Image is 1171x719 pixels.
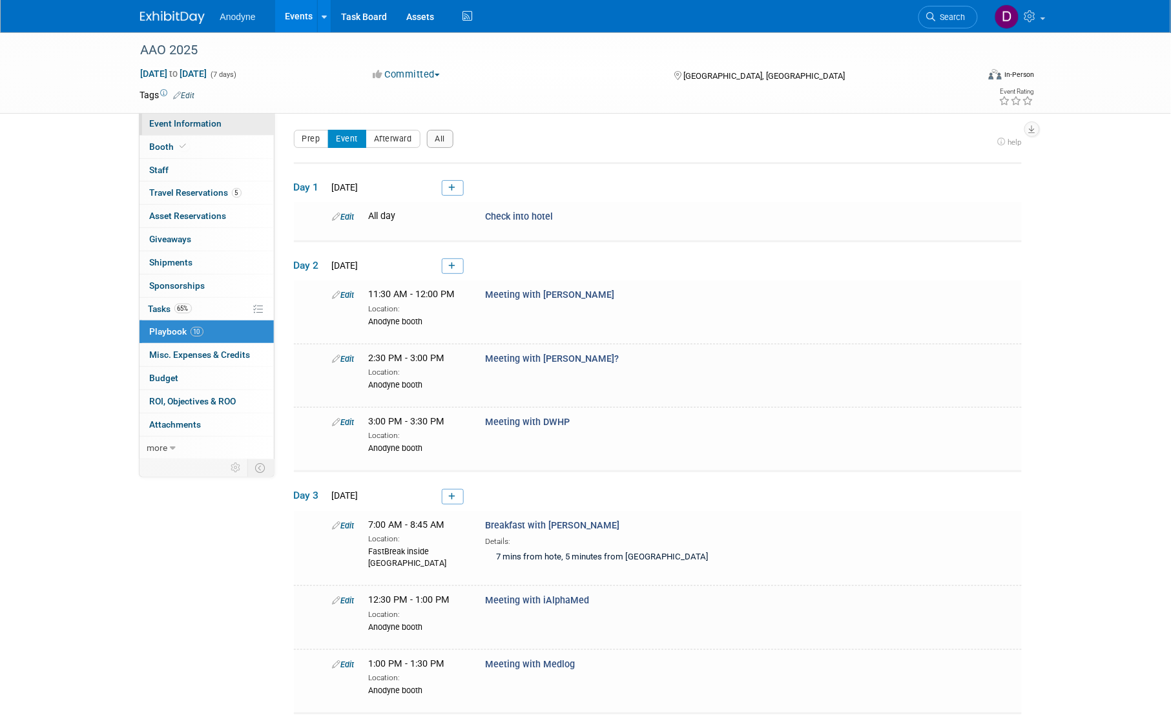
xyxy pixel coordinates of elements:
span: Event Information [150,118,222,129]
div: Anodyne booth [369,315,466,328]
a: Playbook10 [140,320,274,343]
a: Asset Reservations [140,205,274,227]
span: All day [369,211,396,222]
img: Dawn Jozwiak [995,5,1019,29]
span: Day 3 [294,488,326,503]
button: Committed [368,68,445,81]
div: Event Rating [999,89,1033,95]
a: Giveaways [140,228,274,251]
a: Search [918,6,978,28]
td: Personalize Event Tab Strip [225,459,248,476]
div: Location: [369,302,466,315]
a: Edit [333,212,355,222]
div: Anodyne booth [369,683,466,696]
a: Tasks65% [140,298,274,320]
button: All [427,130,454,148]
a: Booth [140,136,274,158]
span: 5 [232,188,242,198]
span: Booth [150,141,189,152]
span: Shipments [150,257,193,267]
span: Asset Reservations [150,211,227,221]
div: AAO 2025 [136,39,959,62]
span: Playbook [150,326,203,337]
div: Anodyne booth [369,378,466,391]
span: ROI, Objectives & ROO [150,396,236,406]
span: Budget [150,373,179,383]
span: Misc. Expenses & Credits [150,349,251,360]
span: Meeting with [PERSON_NAME]? [486,353,619,364]
td: Toggle Event Tabs [247,459,274,476]
span: [GEOGRAPHIC_DATA], [GEOGRAPHIC_DATA] [684,71,845,81]
span: 11:30 AM - 12:00 PM [369,289,455,300]
button: Event [328,130,367,148]
a: Edit [333,290,355,300]
span: 65% [174,304,192,313]
div: Location: [369,428,466,441]
span: 1:00 PM - 1:30 PM [369,658,445,669]
div: Details: [486,532,818,547]
a: Misc. Expenses & Credits [140,344,274,366]
a: ROI, Objectives & ROO [140,390,274,413]
a: Edit [333,596,355,605]
span: Meeting with [PERSON_NAME] [486,289,615,300]
i: Booth reservation complete [180,143,187,150]
span: Meeting with iAlphaMed [486,595,590,606]
a: Edit [333,660,355,669]
span: Staff [150,165,169,175]
span: Check into hotel [486,211,554,222]
a: Shipments [140,251,274,274]
span: 3:00 PM - 3:30 PM [369,416,445,427]
span: [DATE] [328,490,358,501]
span: Day 2 [294,258,326,273]
span: to [168,68,180,79]
a: Budget [140,367,274,390]
span: 2:30 PM - 3:00 PM [369,353,445,364]
div: Location: [369,532,466,545]
a: Event Information [140,112,274,135]
img: Format-Inperson.png [989,69,1002,79]
button: Afterward [366,130,420,148]
span: help [1008,138,1022,147]
div: Location: [369,607,466,620]
a: Sponsorships [140,275,274,297]
div: Anodyne booth [369,441,466,454]
span: Attachments [150,419,202,430]
a: Attachments [140,413,274,436]
span: Meeting with DWHP [486,417,570,428]
a: more [140,437,274,459]
div: Location: [369,365,466,378]
div: In-Person [1004,70,1034,79]
a: Travel Reservations5 [140,182,274,204]
span: Meeting with Medlog [486,659,575,670]
a: Edit [333,417,355,427]
span: Giveaways [150,234,192,244]
span: (7 days) [210,70,237,79]
span: 10 [191,327,203,337]
a: Edit [333,354,355,364]
div: FastBreak inside [GEOGRAPHIC_DATA] [369,545,466,569]
img: ExhibitDay [140,11,205,24]
span: Breakfast with [PERSON_NAME] [486,520,620,531]
span: 12:30 PM - 1:00 PM [369,594,450,605]
span: Day 1 [294,180,326,194]
div: Event Format [902,67,1035,87]
span: Sponsorships [150,280,205,291]
a: Edit [174,91,195,100]
span: Tasks [149,304,192,314]
span: Anodyne [220,12,256,22]
a: Edit [333,521,355,530]
span: [DATE] [328,182,358,193]
div: 7 mins from hote, 5 minutes from [GEOGRAPHIC_DATA] [486,547,818,568]
div: Anodyne booth [369,620,466,633]
button: Prep [294,130,329,148]
div: Location: [369,671,466,683]
span: Travel Reservations [150,187,242,198]
span: 7:00 AM - 8:45 AM [369,519,445,530]
span: more [147,443,168,453]
span: [DATE] [328,260,358,271]
a: Staff [140,159,274,182]
span: Search [936,12,966,22]
span: [DATE] [DATE] [140,68,208,79]
td: Tags [140,89,195,101]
